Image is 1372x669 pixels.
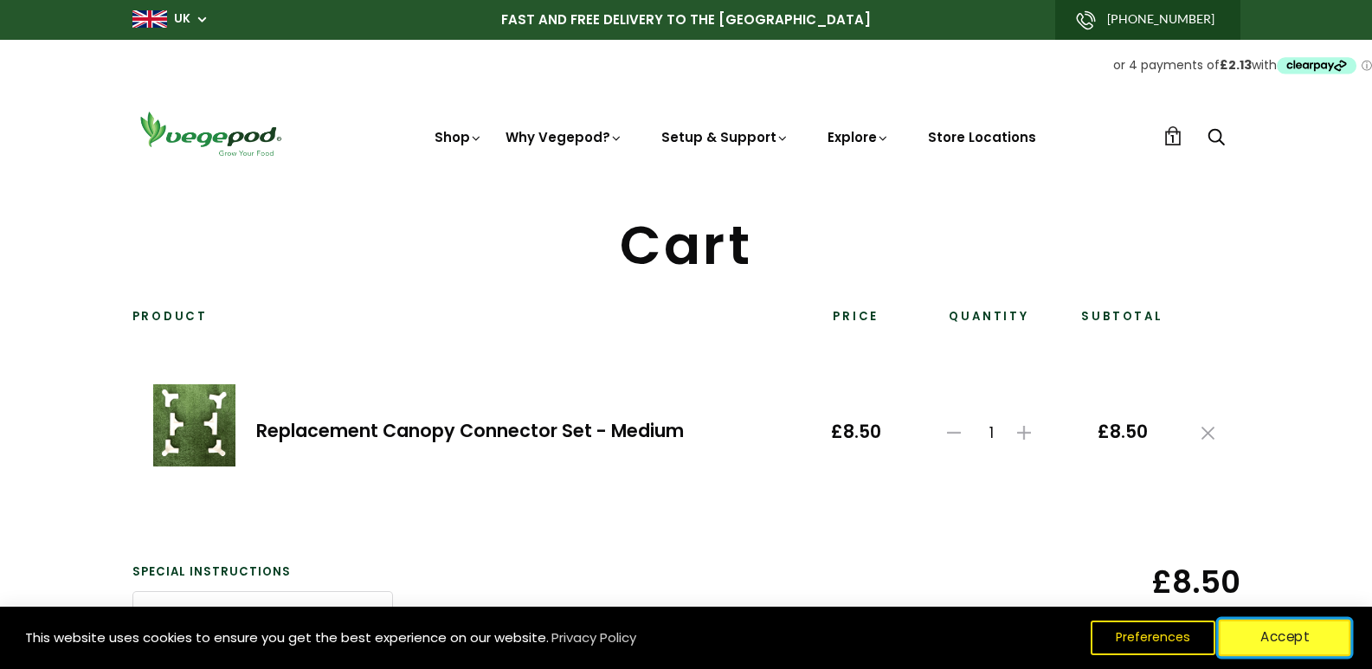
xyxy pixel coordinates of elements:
label: Special instructions [132,563,393,581]
h1: Cart [132,219,1240,273]
a: Store Locations [928,128,1036,146]
span: £8.50 [1090,421,1156,443]
img: gb_large.png [132,10,167,28]
a: Why Vegepod? [506,128,623,146]
button: Accept [1219,620,1351,656]
th: Subtotal [1069,308,1176,338]
th: Price [802,308,910,338]
span: £8.50 [979,563,1240,601]
th: Product [132,308,802,338]
a: Privacy Policy (opens in a new tab) [549,622,639,653]
span: 1 [1170,131,1175,147]
span: This website uses cookies to ensure you get the best experience on our website. [25,628,549,646]
a: Replacement Canopy Connector Set - Medium [256,418,684,443]
span: 1 [970,424,1012,441]
a: Explore [828,128,890,146]
a: Search [1208,129,1225,147]
a: Setup & Support [661,128,789,146]
img: Vegepod [132,109,288,158]
a: Shop [435,128,483,146]
span: £8.50 [823,421,889,443]
a: 1 [1163,126,1182,145]
th: Quantity [910,308,1069,338]
img: Replacement Canopy Connector Set - Medium [153,384,235,466]
button: Preferences [1091,621,1215,655]
a: UK [174,10,190,28]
